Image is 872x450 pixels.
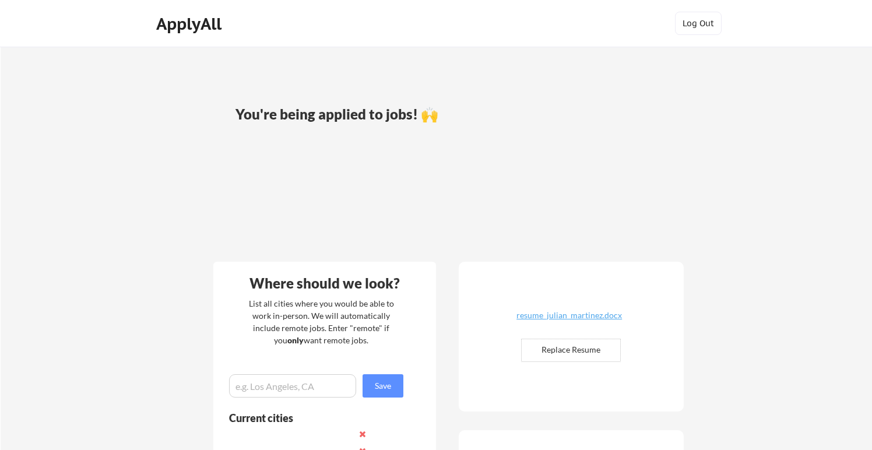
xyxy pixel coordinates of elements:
[235,107,656,121] div: You're being applied to jobs! 🙌
[675,12,722,35] button: Log Out
[363,374,403,398] button: Save
[500,311,639,319] div: resume_julian_martinez.docx
[216,276,433,290] div: Where should we look?
[241,297,402,346] div: List all cities where you would be able to work in-person. We will automatically include remote j...
[500,311,639,329] a: resume_julian_martinez.docx
[287,335,304,345] strong: only
[229,413,391,423] div: Current cities
[156,14,225,34] div: ApplyAll
[229,374,356,398] input: e.g. Los Angeles, CA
